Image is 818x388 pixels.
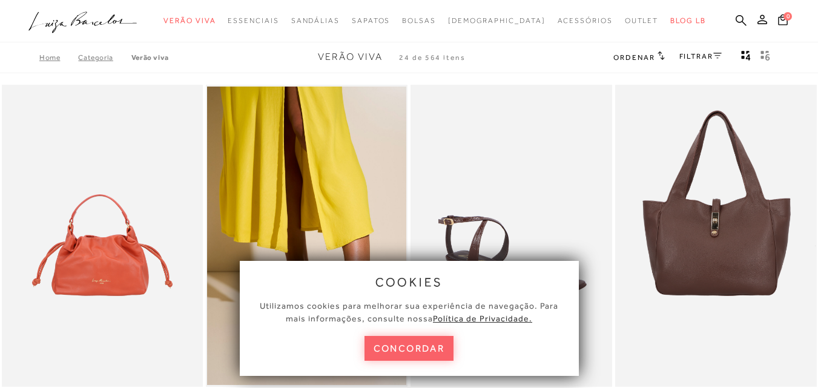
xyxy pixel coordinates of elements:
[228,16,279,25] span: Essenciais
[613,53,655,62] span: Ordenar
[318,51,383,62] span: Verão Viva
[228,10,279,32] a: noSubCategoriesText
[670,16,705,25] span: BLOG LB
[3,87,202,385] img: BOLSA EM COURO CAIENA COM ALÇA EFEITO NÓ
[3,87,202,385] a: BOLSA EM COURO CAIENA COM ALÇA EFEITO NÓ BOLSA EM COURO CAIENA COM ALÇA EFEITO NÓ
[39,53,78,62] a: Home
[364,336,454,361] button: concordar
[352,10,390,32] a: noSubCategoriesText
[448,16,546,25] span: [DEMOGRAPHIC_DATA]
[291,10,340,32] a: noSubCategoriesText
[670,10,705,32] a: BLOG LB
[774,13,791,30] button: 0
[625,16,659,25] span: Outlet
[625,10,659,32] a: noSubCategoriesText
[402,16,436,25] span: Bolsas
[78,53,131,62] a: Categoria
[616,87,816,385] img: BOLSA MÉDIA EM COURO CAFÉ COM FECHO DOURADO
[207,87,406,385] a: SANDÁLIA DE CAMURÇA VERMELHO CAIENA COM FLOR APLICADA E SALTO BAIXO KITTEN HEEL SANDÁLIA DE CAMUR...
[679,52,722,61] a: FILTRAR
[737,50,754,65] button: Mostrar 4 produtos por linha
[352,16,390,25] span: Sapatos
[163,16,216,25] span: Verão Viva
[558,16,613,25] span: Acessórios
[412,87,611,385] img: SANDÁLIA ANABELA EM VERNIZ CAFÉ COM TIRAS
[558,10,613,32] a: noSubCategoriesText
[757,50,774,65] button: gridText6Desc
[448,10,546,32] a: noSubCategoriesText
[163,10,216,32] a: noSubCategoriesText
[402,10,436,32] a: noSubCategoriesText
[412,87,611,385] a: SANDÁLIA ANABELA EM VERNIZ CAFÉ COM TIRAS SANDÁLIA ANABELA EM VERNIZ CAFÉ COM TIRAS
[291,16,340,25] span: Sandálias
[616,87,816,385] a: BOLSA MÉDIA EM COURO CAFÉ COM FECHO DOURADO BOLSA MÉDIA EM COURO CAFÉ COM FECHO DOURADO
[783,12,792,21] span: 0
[131,53,169,62] a: Verão Viva
[375,275,443,289] span: cookies
[207,87,406,385] img: SANDÁLIA DE CAMURÇA VERMELHO CAIENA COM FLOR APLICADA E SALTO BAIXO KITTEN HEEL
[433,314,532,323] a: Política de Privacidade.
[399,53,466,62] span: 24 de 564 itens
[260,301,558,323] span: Utilizamos cookies para melhorar sua experiência de navegação. Para mais informações, consulte nossa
